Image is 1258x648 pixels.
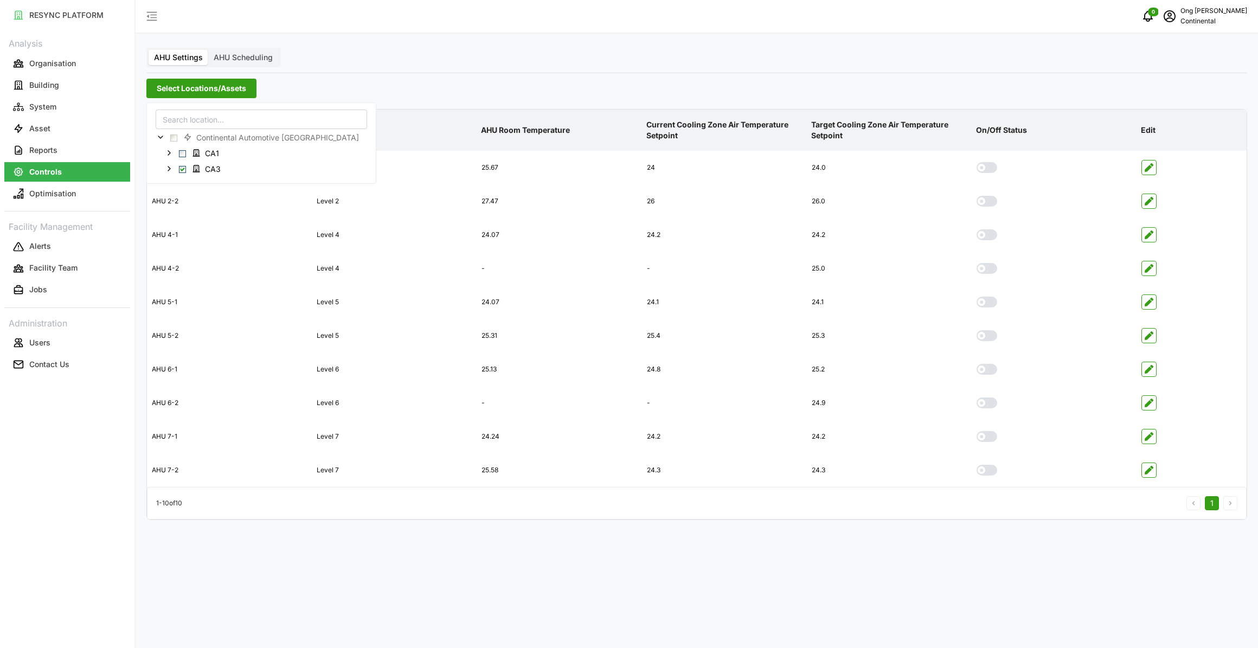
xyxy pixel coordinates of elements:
button: Contact Us [4,355,130,374]
div: Select Locations/Assets [146,102,376,184]
span: CA1 [205,148,219,159]
input: Search location... [156,110,367,129]
p: Facility Management [4,218,130,234]
div: Level 7 [312,424,476,450]
a: Facility Team [4,258,130,279]
a: Jobs [4,279,130,301]
a: Alerts [4,236,130,258]
div: 24.2 [643,222,806,248]
p: Target Cooling Zone Air Temperature Setpoint [809,111,970,150]
p: Optimisation [29,188,76,199]
div: AHU 7-1 [147,424,311,450]
div: Level 5 [312,289,476,316]
p: Current Cooling Zone Air Temperature Setpoint [644,111,805,150]
div: Level 7 [312,457,476,484]
a: RESYNC PLATFORM [4,4,130,26]
p: Reports [29,145,57,156]
button: Building [4,75,130,95]
a: Users [4,332,130,354]
p: Analysis [4,35,130,50]
div: 24.2 [807,424,971,450]
span: AHU Settings [154,53,203,62]
div: 24.3 [807,457,971,484]
div: 26 [643,188,806,215]
div: AHU 5-2 [147,323,311,349]
a: Organisation [4,53,130,74]
div: Level 6 [312,390,476,416]
p: Controls [29,166,62,177]
button: Controls [4,162,130,182]
p: 1 - 10 of 10 [156,498,182,509]
p: AHU Room Temperature [479,116,639,144]
button: Asset [4,119,130,138]
span: Select Locations/Assets [157,79,246,98]
div: - [643,255,806,282]
div: Level 6 [312,356,476,383]
button: 1 [1205,496,1219,510]
div: 25.4 [643,323,806,349]
div: 24.07 [477,222,641,248]
span: Continental Automotive Singapore [179,131,367,144]
div: Level 2 [312,155,476,181]
div: 24.8 [643,356,806,383]
span: CA3 [205,164,221,175]
div: - [477,255,641,282]
div: Level 2 [312,188,476,215]
p: RESYNC PLATFORM [29,10,104,21]
div: - [643,390,806,416]
button: Jobs [4,280,130,300]
div: 25.67 [477,155,641,181]
span: Continental Automotive [GEOGRAPHIC_DATA] [196,132,359,143]
span: 0 [1152,8,1155,16]
a: Building [4,74,130,96]
a: Asset [4,118,130,139]
div: 24.0 [807,155,971,181]
a: Controls [4,161,130,183]
p: Users [29,337,50,348]
p: Jobs [29,284,47,295]
button: Optimisation [4,184,130,203]
div: 24.24 [477,424,641,450]
p: Edit [1139,116,1244,144]
div: AHU 2-2 [147,188,311,215]
p: On/Off Status [974,116,1134,144]
span: CA3 [188,162,228,175]
p: Building [29,80,59,91]
div: 25.31 [477,323,641,349]
p: System [29,101,56,112]
div: AHU 7-2 [147,457,311,484]
p: Contact Us [29,359,69,370]
div: 26.0 [807,188,971,215]
div: 24.2 [807,222,971,248]
button: RESYNC PLATFORM [4,5,130,25]
div: AHU 4-1 [147,222,311,248]
p: Ong [PERSON_NAME] [1180,6,1247,16]
div: 24.1 [807,289,971,316]
button: Alerts [4,237,130,256]
div: 24.07 [477,289,641,316]
div: - [477,390,641,416]
button: Facility Team [4,259,130,278]
button: Select Locations/Assets [146,79,256,98]
div: AHU 6-1 [147,356,311,383]
div: AHU 4-2 [147,255,311,282]
a: System [4,96,130,118]
p: Location [314,116,474,144]
div: 24.1 [643,289,806,316]
button: Organisation [4,54,130,73]
p: Organisation [29,58,76,69]
div: 24.9 [807,390,971,416]
a: Optimisation [4,183,130,204]
p: Alerts [29,241,51,252]
div: 24.3 [643,457,806,484]
p: Asset [29,123,50,134]
a: Reports [4,139,130,161]
button: schedule [1159,5,1180,27]
button: notifications [1137,5,1159,27]
button: Users [4,333,130,352]
div: 25.2 [807,356,971,383]
div: Level 4 [312,222,476,248]
div: 25.58 [477,457,641,484]
div: 25.0 [807,255,971,282]
button: System [4,97,130,117]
